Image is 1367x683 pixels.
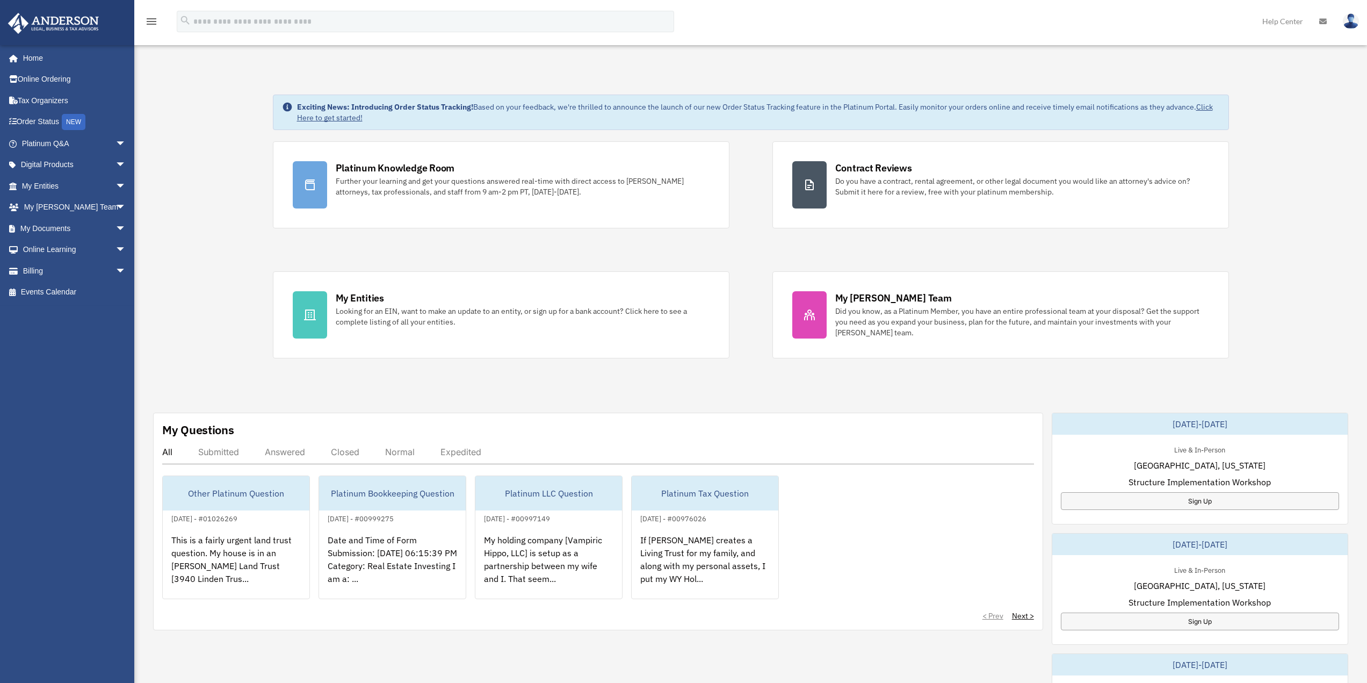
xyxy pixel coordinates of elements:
div: Looking for an EIN, want to make an update to an entity, or sign up for a bank account? Click her... [336,306,710,327]
div: Platinum Bookkeeping Question [319,476,466,511]
div: My holding company [Vampiric Hippo, LLC] is setup as a partnership between my wife and I. That se... [475,525,622,609]
i: menu [145,15,158,28]
div: [DATE]-[DATE] [1052,534,1348,555]
div: Normal [385,447,415,457]
a: Contract Reviews Do you have a contract, rental agreement, or other legal document you would like... [772,141,1229,228]
div: NEW [62,114,85,130]
a: Sign Up [1061,613,1339,630]
span: Structure Implementation Workshop [1129,476,1271,488]
span: Structure Implementation Workshop [1129,596,1271,609]
div: Contract Reviews [835,161,912,175]
a: Events Calendar [8,282,142,303]
div: [DATE] - #00997149 [475,512,559,523]
div: Other Platinum Question [163,476,309,511]
div: [DATE] - #00976026 [632,512,715,523]
div: My Questions [162,422,234,438]
div: Platinum Tax Question [632,476,778,511]
div: This is a fairly urgent land trust question. My house is in an [PERSON_NAME] Land Trust [3940 Lin... [163,525,309,609]
a: Platinum LLC Question[DATE] - #00997149My holding company [Vampiric Hippo, LLC] is setup as a par... [475,476,623,599]
a: Online Ordering [8,69,142,90]
div: [DATE] - #00999275 [319,512,402,523]
a: Platinum Bookkeeping Question[DATE] - #00999275Date and Time of Form Submission: [DATE] 06:15:39 ... [319,476,466,599]
div: My [PERSON_NAME] Team [835,291,952,305]
a: Order StatusNEW [8,111,142,133]
div: My Entities [336,291,384,305]
div: [DATE]-[DATE] [1052,413,1348,435]
span: arrow_drop_down [115,175,137,197]
a: My Entitiesarrow_drop_down [8,175,142,197]
div: Answered [265,447,305,457]
a: Sign Up [1061,492,1339,510]
div: Based on your feedback, we're thrilled to announce the launch of our new Order Status Tracking fe... [297,102,1220,123]
div: Live & In-Person [1166,443,1234,455]
span: [GEOGRAPHIC_DATA], [US_STATE] [1134,459,1265,472]
div: [DATE]-[DATE] [1052,654,1348,675]
div: Platinum Knowledge Room [336,161,455,175]
a: Platinum Knowledge Room Further your learning and get your questions answered real-time with dire... [273,141,729,228]
div: All [162,447,172,457]
a: Platinum Tax Question[DATE] - #00976026If [PERSON_NAME] creates a Living Trust for my family, and... [631,476,779,599]
a: My [PERSON_NAME] Team Did you know, as a Platinum Member, you have an entire professional team at... [772,271,1229,358]
div: Expedited [440,447,481,457]
div: [DATE] - #01026269 [163,512,246,523]
a: Click Here to get started! [297,102,1213,123]
a: Online Learningarrow_drop_down [8,239,142,261]
a: menu [145,19,158,28]
a: Home [8,47,137,69]
div: Further your learning and get your questions answered real-time with direct access to [PERSON_NAM... [336,176,710,197]
div: Did you know, as a Platinum Member, you have an entire professional team at your disposal? Get th... [835,306,1209,338]
span: arrow_drop_down [115,133,137,155]
span: arrow_drop_down [115,197,137,219]
a: Digital Productsarrow_drop_down [8,154,142,176]
img: Anderson Advisors Platinum Portal [5,13,102,34]
a: My Documentsarrow_drop_down [8,218,142,239]
div: Do you have a contract, rental agreement, or other legal document you would like an attorney's ad... [835,176,1209,197]
div: Platinum LLC Question [475,476,622,511]
i: search [179,15,191,26]
div: Closed [331,447,359,457]
span: arrow_drop_down [115,154,137,176]
div: Date and Time of Form Submission: [DATE] 06:15:39 PM Category: Real Estate Investing I am a: ... [319,525,466,609]
img: User Pic [1343,13,1359,29]
a: My [PERSON_NAME] Teamarrow_drop_down [8,197,142,218]
span: arrow_drop_down [115,218,137,240]
a: Tax Organizers [8,90,142,111]
a: My Entities Looking for an EIN, want to make an update to an entity, or sign up for a bank accoun... [273,271,729,358]
div: If [PERSON_NAME] creates a Living Trust for my family, and along with my personal assets, I put m... [632,525,778,609]
a: Next > [1012,610,1034,621]
div: Live & In-Person [1166,564,1234,575]
a: Platinum Q&Aarrow_drop_down [8,133,142,154]
span: [GEOGRAPHIC_DATA], [US_STATE] [1134,579,1265,592]
div: Submitted [198,447,239,457]
a: Other Platinum Question[DATE] - #01026269This is a fairly urgent land trust question. My house is... [162,476,310,599]
span: arrow_drop_down [115,260,137,282]
span: arrow_drop_down [115,239,137,261]
strong: Exciting News: Introducing Order Status Tracking! [297,102,473,112]
a: Billingarrow_drop_down [8,260,142,282]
